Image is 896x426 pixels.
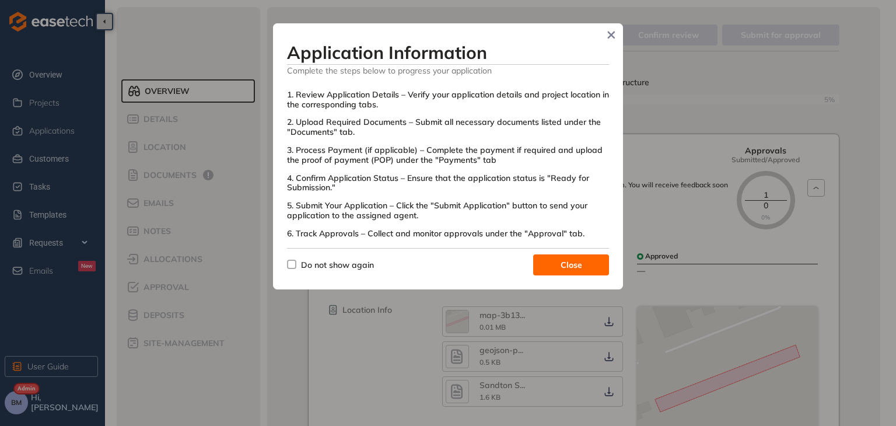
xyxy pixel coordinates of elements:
[287,229,609,239] div: 6. Track Approvals – Collect and monitor approvals under the "Approval" tab.
[287,65,609,76] span: Complete the steps below to progress your application
[301,260,374,270] span: Do not show again
[287,90,609,110] div: 1. Review Application Details – Verify your application details and project location in the corre...
[287,201,609,221] div: 5. Submit Your Application – Click the "Submit Application" button to send your application to th...
[561,259,582,271] span: Close
[287,173,609,193] div: 4. Confirm Application Status – Ensure that the application status is "Ready for Submission."
[603,26,620,44] button: Close
[287,145,609,165] div: 3. Process Payment (if applicable) – Complete the payment if required and upload the proof of pay...
[533,254,609,275] button: Close
[287,117,609,137] div: 2. Upload Required Documents – Submit all necessary documents listed under the "Documents" tab.
[287,42,609,63] h3: Application Information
